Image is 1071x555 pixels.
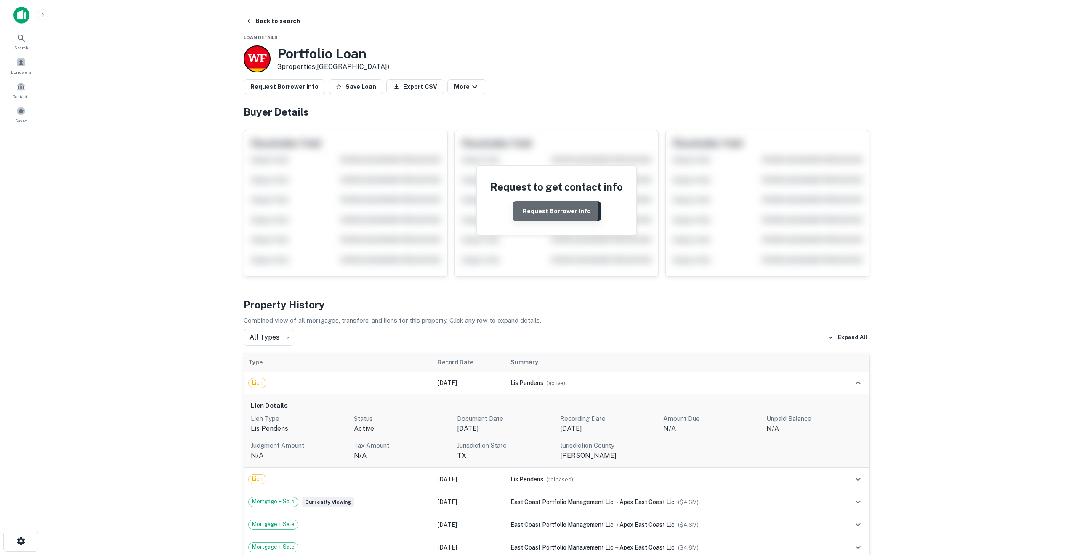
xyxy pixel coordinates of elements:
[244,316,870,326] p: Combined view of all mortgages, transfers, and liens for this property. Click any row to expand d...
[354,424,450,434] p: active
[663,414,760,424] p: Amount Due
[433,353,507,372] th: Record Date
[3,30,40,53] a: Search
[249,497,298,506] span: Mortgage + Sale
[3,79,40,101] a: Contacts
[244,79,325,94] button: Request Borrower Info
[826,331,870,344] button: Expand All
[14,44,28,51] span: Search
[249,543,298,551] span: Mortgage + Sale
[447,79,486,94] button: More
[457,424,553,434] p: [DATE]
[354,451,450,461] p: N/A
[11,69,31,75] span: Borrowers
[490,179,623,194] h4: Request to get contact info
[457,414,553,424] p: Document Date
[678,544,699,551] span: ($ 4.6M )
[506,353,832,372] th: Summary
[302,497,354,507] span: Currently viewing
[242,13,303,29] button: Back to search
[1029,461,1071,501] iframe: Chat Widget
[433,468,507,491] td: [DATE]
[15,117,27,124] span: Saved
[386,79,444,94] button: Export CSV
[3,54,40,77] a: Borrowers
[244,353,433,372] th: Type
[851,472,865,486] button: expand row
[433,491,507,513] td: [DATE]
[244,297,870,312] h4: Property History
[3,103,40,126] a: Saved
[560,451,656,461] p: [PERSON_NAME]
[457,441,553,451] p: Jurisdiction State
[851,376,865,390] button: expand row
[619,499,675,505] span: apex east coast llc
[851,518,865,532] button: expand row
[678,499,699,505] span: ($ 4.6M )
[249,520,298,528] span: Mortgage + Sale
[510,497,827,507] div: →
[251,441,347,451] p: Judgment Amount
[547,380,565,386] span: ( active )
[560,424,656,434] p: [DATE]
[251,424,347,434] p: lis pendens
[244,35,278,40] span: Loan Details
[510,520,827,529] div: →
[277,62,389,72] p: 3 properties ([GEOGRAPHIC_DATA])
[329,79,383,94] button: Save Loan
[560,441,656,451] p: Jurisdiction County
[851,495,865,509] button: expand row
[510,543,827,552] div: →
[433,372,507,394] td: [DATE]
[277,46,389,62] h3: Portfolio Loan
[851,540,865,555] button: expand row
[678,522,699,528] span: ($ 4.6M )
[13,7,29,24] img: capitalize-icon.png
[510,499,614,505] span: east coast portfolio management llc
[354,414,450,424] p: Status
[547,476,573,483] span: ( released )
[251,414,347,424] p: Lien Type
[251,451,347,461] p: N/A
[510,476,543,483] span: lis pendens
[510,544,614,551] span: east coast portfolio management llc
[354,441,450,451] p: Tax Amount
[249,379,266,387] span: Lien
[244,329,294,346] div: All Types
[510,380,543,386] span: lis pendens
[433,513,507,536] td: [DATE]
[663,424,760,434] p: N/A
[560,414,656,424] p: Recording Date
[457,451,553,461] p: tx
[251,401,863,411] h6: Lien Details
[619,544,675,551] span: apex east coast llc
[766,424,863,434] p: N/A
[13,93,29,100] span: Contacts
[249,475,266,483] span: Lien
[619,521,675,528] span: apex east coast llc
[766,414,863,424] p: Unpaid Balance
[513,201,601,221] button: Request Borrower Info
[244,104,870,119] h4: Buyer Details
[510,521,614,528] span: east coast portfolio management llc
